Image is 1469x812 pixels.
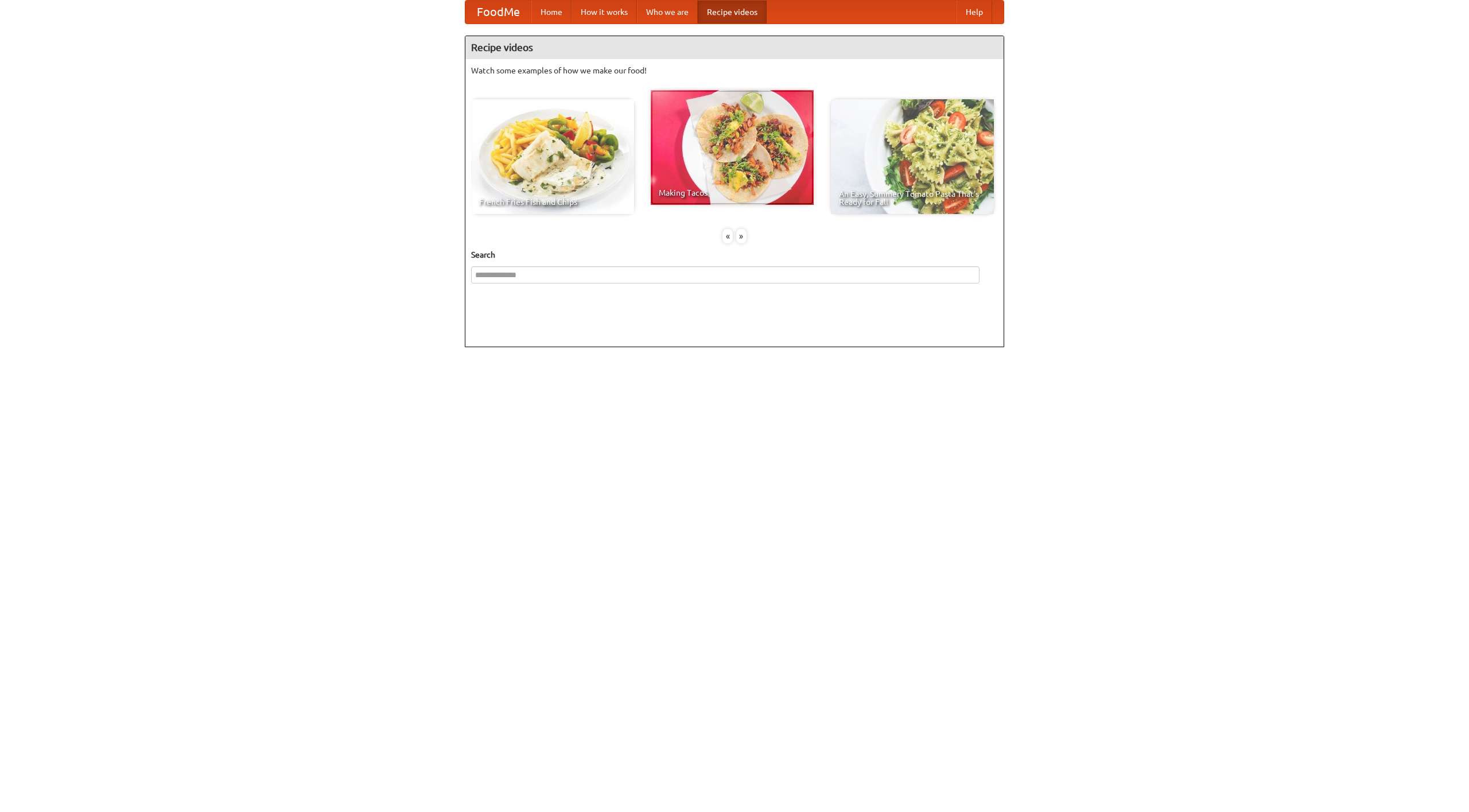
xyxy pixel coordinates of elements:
[736,229,747,243] div: »
[471,65,998,76] p: Watch some examples of how we make our food!
[722,229,733,243] div: «
[471,99,634,214] a: French Fries Fish and Chips
[471,249,998,261] h5: Search
[831,99,994,214] a: An Easy, Summery Tomato Pasta That's Ready for Fall
[572,1,637,24] a: How it works
[839,190,986,206] span: An Easy, Summery Tomato Pasta That's Ready for Fall
[651,90,814,205] a: Making Tacos
[637,1,698,24] a: Who we are
[479,198,626,206] span: French Fries Fish and Chips
[659,189,806,197] span: Making Tacos
[465,1,531,24] a: FoodMe
[957,1,992,24] a: Help
[531,1,572,24] a: Home
[698,1,767,24] a: Recipe videos
[465,36,1004,59] h4: Recipe videos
